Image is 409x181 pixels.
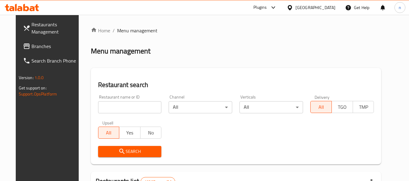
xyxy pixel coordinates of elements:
[102,121,114,125] label: Upsell
[143,128,159,137] span: No
[91,46,150,56] h2: Menu management
[331,101,353,113] button: TGO
[91,27,110,34] a: Home
[239,101,303,113] div: All
[98,80,374,89] h2: Restaurant search
[353,101,374,113] button: TMP
[19,90,57,98] a: Support.OpsPlatform
[399,4,401,11] span: n
[169,101,232,113] div: All
[98,127,120,139] button: All
[313,103,329,112] span: All
[98,101,162,113] input: Search for restaurant name or ID..
[18,17,84,39] a: Restaurants Management
[31,21,79,35] span: Restaurants Management
[31,43,79,50] span: Branches
[253,4,267,11] div: Plugins
[103,148,157,155] span: Search
[315,95,330,99] label: Delivery
[122,128,138,137] span: Yes
[98,146,162,157] button: Search
[18,53,84,68] a: Search Branch Phone
[334,103,351,112] span: TGO
[295,4,335,11] div: [GEOGRAPHIC_DATA]
[113,27,115,34] li: /
[140,127,162,139] button: No
[19,84,47,92] span: Get support on:
[355,103,372,112] span: TMP
[31,57,79,64] span: Search Branch Phone
[18,39,84,53] a: Branches
[310,101,332,113] button: All
[91,27,381,34] nav: breadcrumb
[119,127,140,139] button: Yes
[101,128,117,137] span: All
[19,74,34,82] span: Version:
[35,74,44,82] span: 1.0.0
[117,27,157,34] span: Menu management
